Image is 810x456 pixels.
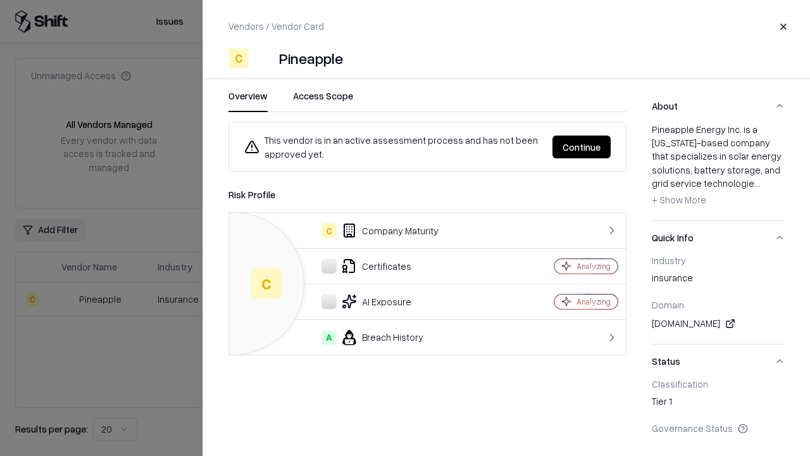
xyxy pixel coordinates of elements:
div: Governance Status [652,422,785,434]
div: Company Maturity [239,223,510,238]
button: + Show More [652,190,706,210]
div: C [321,223,337,238]
div: AI Exposure [239,294,510,309]
div: insurance [652,271,785,289]
div: Pineapple [279,48,343,68]
button: Access Scope [293,89,353,112]
div: Quick Info [652,255,785,344]
p: Vendors / Vendor Card [228,20,324,33]
img: Pineapple [254,48,274,68]
span: ... [754,177,760,189]
button: About [652,89,785,123]
div: A [321,330,337,345]
div: Certificates [239,258,510,274]
div: This vendor is in an active assessment process and has not been approved yet. [244,133,542,161]
div: C [251,269,282,299]
div: Classification [652,378,785,389]
div: Industry [652,255,785,266]
span: + Show More [652,194,706,205]
div: [DOMAIN_NAME] [652,316,785,331]
div: About [652,123,785,220]
div: Risk Profile [228,187,626,202]
div: Tier 1 [652,395,785,412]
div: Domain [652,299,785,310]
button: Continue [552,136,611,158]
button: Status [652,345,785,378]
button: Overview [228,89,268,112]
div: Analyzing [576,261,611,272]
div: Breach History [239,330,510,345]
div: Pineapple Energy Inc. is a [US_STATE]-based company that specializes in solar energy solutions, b... [652,123,785,210]
div: Analyzing [576,296,611,307]
button: Quick Info [652,221,785,255]
div: C [228,48,249,68]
